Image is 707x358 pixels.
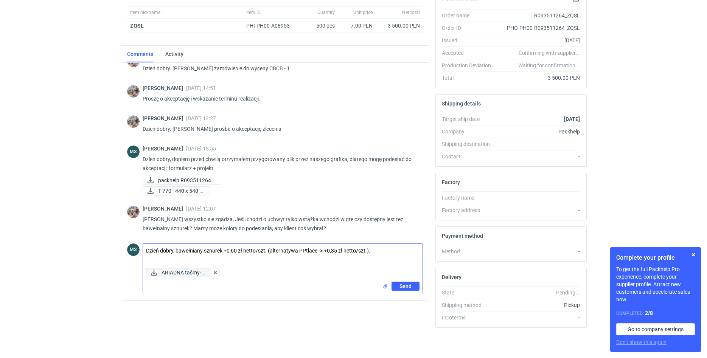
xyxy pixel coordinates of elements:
[130,23,144,29] a: ZQSL
[143,215,417,233] p: [PERSON_NAME] wszystko się zgadza, Jeśli chodzi o uchwyt tylko wstążka wchodzi w gre czy dostępny...
[442,115,497,123] div: Target ship date
[341,22,373,29] div: 7.00 PLN
[442,194,497,201] div: Factory name
[127,146,140,158] div: Michał Sokołowski
[442,314,497,321] div: Incoterms
[497,24,580,32] div: PHO-PH00-R093511264_ZQSL
[146,268,212,277] button: ARIADNA taśmy-o...
[442,153,497,160] div: Contact
[143,186,210,195] a: T 770 - 440 x 540 x...
[497,37,580,44] div: [DATE]
[497,301,580,309] div: Pickup
[127,115,140,128] img: Michał Palasek
[127,46,153,62] a: Comments
[616,323,695,335] a: Go to company settings
[616,338,667,346] button: Don’t show this again
[519,50,580,56] em: Confirming with supplier...
[143,176,221,185] a: packhelp R093511264_...
[442,140,497,148] div: Shipping destination
[143,94,417,103] p: Proszę o akceptację i wskazanie terminu realizacji.
[186,85,216,91] span: [DATE] 14:51
[497,206,580,214] div: -
[442,62,497,69] div: Production Deviation
[162,268,206,277] span: ARIADNA taśmy-o...
[130,9,160,15] span: Item nickname
[127,243,140,256] div: Michał Sokołowski
[497,153,580,160] div: -
[497,128,580,135] div: Packhelp
[143,186,210,195] div: T 770 - 440 x 540 x 140 - CASSYS projekt-1.pdf
[497,12,580,19] div: R093511264_ZQSL
[442,101,481,107] h2: Shipping details
[442,74,497,82] div: Total
[442,248,497,255] div: Method
[143,124,417,133] p: Dzień dobry. [PERSON_NAME] prośba o akceptację zlecenia
[127,146,140,158] figcaption: MS
[402,9,420,15] span: Net total
[399,284,412,289] span: Send
[556,290,580,296] em: Pending...
[442,128,497,135] div: Company
[497,248,580,255] div: -
[353,9,373,15] span: Unit price
[645,310,653,316] strong: 2 / 8
[616,253,695,262] h1: Complete your profile
[146,268,212,277] div: ARIADNA taśmy-odzieżowe_kolorystyka(5)-1.pdf
[497,74,580,82] div: 3 500.00 PLN
[300,19,338,33] div: 500 pcs
[143,64,417,73] p: Dzień dobry. [PERSON_NAME] zamówienie do wyceny CBCB - 1
[442,24,497,32] div: Order ID
[442,12,497,19] div: Order name
[518,62,580,69] em: Waiting for confirmation...
[165,46,183,62] a: Activity
[127,243,140,256] figcaption: MS
[143,155,417,173] p: Dzień dobry, dopiero przed chwilą otrzymałem przygotowany plik przez naszego grafika, dlatego mog...
[143,115,186,121] span: [PERSON_NAME]
[143,176,218,185] div: packhelp R093511264_ZQSL 5.9.25.pdf
[186,206,216,212] span: [DATE] 12:07
[442,301,497,309] div: Shipping method
[442,289,497,296] div: State
[442,233,483,239] h2: Payment method
[442,49,497,57] div: Accepted
[442,274,461,280] h2: Delivery
[442,37,497,44] div: Issued
[143,244,423,265] textarea: Dzień dobry, bawełniany sznurek +0,60 zł netto/szt. (alternatywa PPtlace -> +0,35 zł netto/szt.).
[143,146,186,152] span: [PERSON_NAME]
[246,9,261,15] span: Item ID
[497,194,580,201] div: -
[392,282,420,291] button: Send
[158,176,215,184] span: packhelp R093511264_...
[689,250,698,259] button: Skip for now
[616,309,695,317] div: Completed:
[143,85,186,91] span: [PERSON_NAME]
[442,206,497,214] div: Factory address
[143,206,186,212] span: [PERSON_NAME]
[246,22,297,29] div: PHI-PH00-A08953
[186,115,216,121] span: [DATE] 12:27
[186,146,216,152] span: [DATE] 13:55
[127,206,140,218] img: Michał Palasek
[158,187,204,195] span: T 770 - 440 x 540 x...
[127,85,140,98] img: Michał Palasek
[442,179,460,185] h2: Factory
[497,314,580,321] div: -
[564,116,580,122] strong: [DATE]
[379,22,420,29] div: 3 500.00 PLN
[616,265,695,303] p: To get the full Packhelp Pro experience, complete your supplier profile. Attract new customers an...
[317,9,335,15] span: Quantity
